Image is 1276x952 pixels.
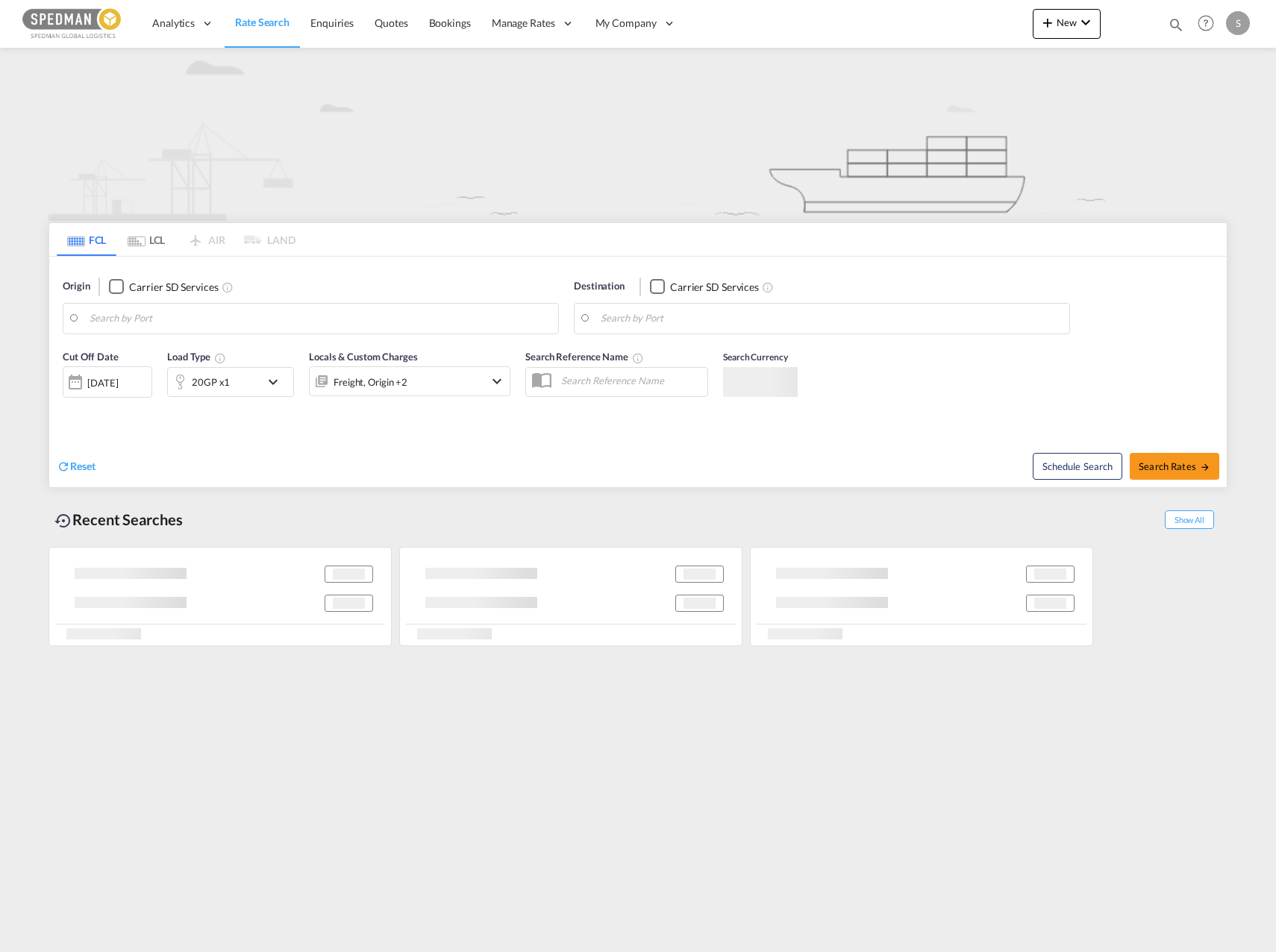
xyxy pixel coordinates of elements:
md-icon: Unchecked: Search for CY (Container Yard) services for all selected carriers.Checked : Search for... [762,281,774,293]
md-icon: icon-arrow-right [1200,462,1210,472]
span: Rate Search [235,16,290,28]
md-icon: icon-chevron-down [488,372,506,390]
span: Enquiries [310,16,354,29]
md-icon: icon-chevron-down [1077,13,1095,31]
img: new-FCL.png [49,48,1227,221]
input: Search Reference Name [554,369,707,392]
div: S [1226,11,1250,35]
span: New [1039,16,1095,28]
md-checkbox: Checkbox No Ink [650,279,759,295]
div: Help [1193,10,1226,37]
md-tab-item: FCL [57,223,116,256]
span: My Company [595,16,657,31]
md-icon: icon-magnify [1168,16,1184,33]
md-icon: Select multiple loads to view rates [214,352,226,364]
div: 20GP x1 [192,372,230,392]
div: icon-refreshReset [57,459,96,475]
md-datepicker: Select [63,396,74,416]
img: c12ca350ff1b11efb6b291369744d907.png [22,7,123,40]
md-checkbox: Checkbox No Ink [109,279,218,295]
md-icon: icon-chevron-down [264,373,290,391]
div: icon-magnify [1168,16,1184,39]
md-icon: Your search will be saved by the below given name [632,352,644,364]
span: Origin [63,279,90,294]
button: Note: By default Schedule search will only considerorigin ports, destination ports and cut off da... [1033,453,1122,480]
span: Search Currency [723,351,788,363]
span: Locals & Custom Charges [309,351,418,363]
span: Quotes [375,16,407,29]
div: Freight Origin Destination Dock Stuffingicon-chevron-down [309,366,510,396]
md-icon: Unchecked: Search for CY (Container Yard) services for all selected carriers.Checked : Search for... [222,281,234,293]
div: Recent Searches [49,503,189,536]
span: Search Rates [1139,460,1210,472]
span: Destination [574,279,625,294]
div: Origin Checkbox No InkUnchecked: Search for CY (Container Yard) services for all selected carrier... [49,257,1227,487]
span: Show All [1165,510,1214,529]
input: Search by Port [601,307,1062,330]
span: Analytics [152,16,195,31]
span: Reset [70,460,96,472]
md-tab-item: LCL [116,223,176,256]
span: Cut Off Date [63,351,119,363]
md-icon: icon-backup-restore [54,512,72,530]
span: Help [1193,10,1219,36]
md-pagination-wrapper: Use the left and right arrow keys to navigate between tabs [57,223,295,256]
button: Search Ratesicon-arrow-right [1130,453,1219,480]
div: Carrier SD Services [129,280,218,295]
span: Bookings [429,16,471,29]
div: [DATE] [87,376,118,389]
div: 20GP x1icon-chevron-down [167,367,294,397]
button: icon-plus 400-fgNewicon-chevron-down [1033,9,1101,39]
span: Load Type [167,351,226,363]
div: Freight Origin Destination Dock Stuffing [334,372,407,392]
div: Carrier SD Services [670,280,759,295]
input: Search by Port [90,307,551,330]
span: Manage Rates [492,16,555,31]
md-icon: icon-plus 400-fg [1039,13,1057,31]
md-icon: icon-refresh [57,460,70,473]
div: [DATE] [63,366,152,398]
span: Search Reference Name [525,351,644,363]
